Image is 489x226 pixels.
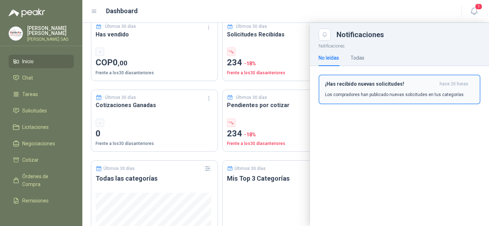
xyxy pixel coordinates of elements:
span: Tareas [22,90,38,98]
span: Licitaciones [22,123,49,131]
span: Negociaciones [22,140,55,147]
div: No leídas [319,54,339,62]
a: Chat [9,71,74,85]
img: Company Logo [9,27,23,40]
a: Órdenes de Compra [9,170,74,191]
button: ¡Has recibido nuevas solicitudes!hace 20 horas Los compradores han publicado nuevas solicitudes e... [319,75,480,104]
h3: ¡Has recibido nuevas solicitudes! [325,81,437,87]
span: Chat [22,74,33,82]
p: Notificaciones [310,41,489,50]
button: 1 [468,5,480,18]
a: Solicitudes [9,104,74,117]
div: Notificaciones [337,31,480,38]
a: Cotizar [9,153,74,167]
a: Tareas [9,87,74,101]
span: Órdenes de Compra [22,172,67,188]
span: Remisiones [22,197,49,205]
h1: Dashboard [106,6,138,16]
span: Solicitudes [22,107,47,115]
span: Cotizar [22,156,39,164]
span: Inicio [22,57,34,65]
div: Todas [350,54,364,62]
a: Licitaciones [9,120,74,134]
button: Close [319,29,331,41]
span: 1 [475,3,483,10]
p: [PERSON_NAME] SAS [27,37,74,41]
span: hace 20 horas [440,81,468,87]
img: Logo peakr [9,9,45,17]
p: [PERSON_NAME] [PERSON_NAME] [27,26,74,36]
a: Negociaciones [9,137,74,150]
a: Remisiones [9,194,74,207]
p: Los compradores han publicado nuevas solicitudes en tus categorías. [325,91,465,98]
a: Inicio [9,55,74,68]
